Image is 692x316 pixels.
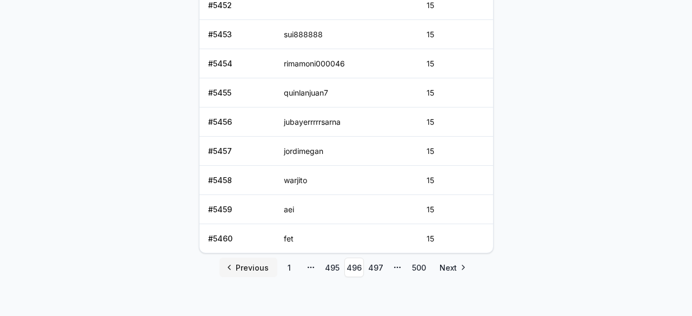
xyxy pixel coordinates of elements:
td: # 5458 [199,166,275,195]
td: warjito [275,166,418,195]
td: # 5455 [199,78,275,107]
td: 15 [418,195,493,224]
td: 15 [418,224,493,253]
a: 496 [344,258,364,277]
td: fet [275,224,418,253]
td: jordimegan [275,137,418,166]
a: Go to next page [431,258,473,277]
span: Previous [236,262,269,273]
td: 15 [418,166,493,195]
td: 15 [418,78,493,107]
td: 15 [418,107,493,137]
td: rimamoni000046 [275,49,418,78]
nav: pagination [199,258,494,277]
td: 15 [418,49,493,78]
a: 497 [366,258,385,277]
td: # 5456 [199,107,275,137]
span: Next [440,262,457,273]
td: aei [275,195,418,224]
td: jubayerrrrrsarna [275,107,418,137]
a: 495 [323,258,342,277]
a: 500 [409,258,429,277]
a: Go to previous page [219,258,277,277]
td: # 5457 [199,137,275,166]
td: 15 [418,137,493,166]
td: quinlanjuan7 [275,78,418,107]
td: # 5454 [199,49,275,78]
td: sui888888 [275,20,418,49]
td: 15 [418,20,493,49]
td: # 5453 [199,20,275,49]
td: # 5459 [199,195,275,224]
a: 1 [280,258,299,277]
td: # 5460 [199,224,275,253]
